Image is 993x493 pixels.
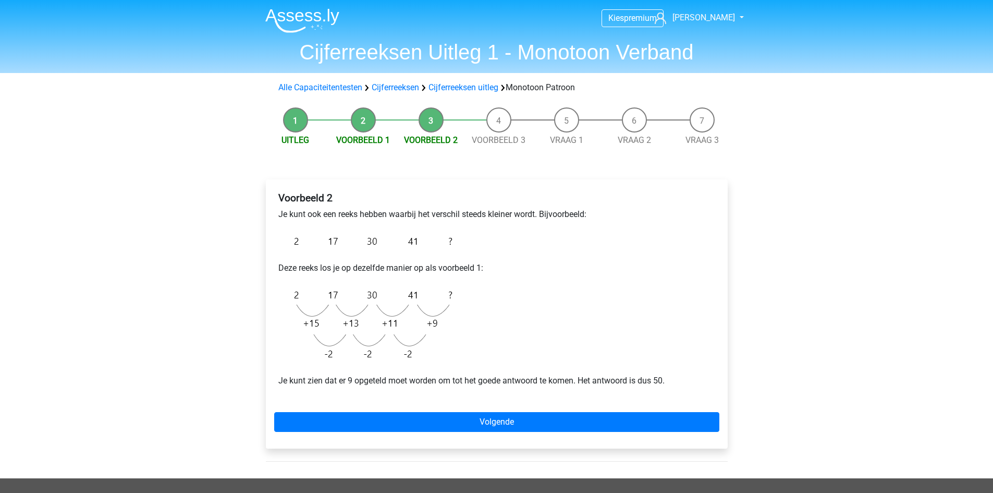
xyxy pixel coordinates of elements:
span: [PERSON_NAME] [672,13,735,22]
a: Voorbeeld 1 [336,135,390,145]
div: Monotoon Patroon [274,81,719,94]
img: Monotonous_Example_2.png [278,229,458,254]
a: Voorbeeld 3 [472,135,525,145]
a: Vraag 3 [685,135,719,145]
a: Volgende [274,412,719,432]
h1: Cijferreeksen Uitleg 1 - Monotoon Verband [257,40,737,65]
span: Kies [608,13,624,23]
b: Voorbeeld 2 [278,192,333,204]
a: Kiespremium [602,11,663,25]
span: premium [624,13,657,23]
a: Voorbeeld 2 [404,135,458,145]
a: Cijferreeksen uitleg [428,82,498,92]
a: Uitleg [281,135,309,145]
a: Cijferreeksen [372,82,419,92]
p: Deze reeks los je op dezelfde manier op als voorbeeld 1: [278,262,715,274]
a: Alle Capaciteitentesten [278,82,362,92]
img: Assessly [265,8,339,33]
p: Je kunt zien dat er 9 opgeteld moet worden om tot het goede antwoord te komen. Het antwoord is du... [278,375,715,387]
p: Je kunt ook een reeks hebben waarbij het verschil steeds kleiner wordt. Bijvoorbeeld: [278,208,715,221]
img: Monotonous_Example_2_2.png [278,283,458,366]
a: Vraag 1 [550,135,583,145]
a: Vraag 2 [618,135,651,145]
a: [PERSON_NAME] [651,11,736,24]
